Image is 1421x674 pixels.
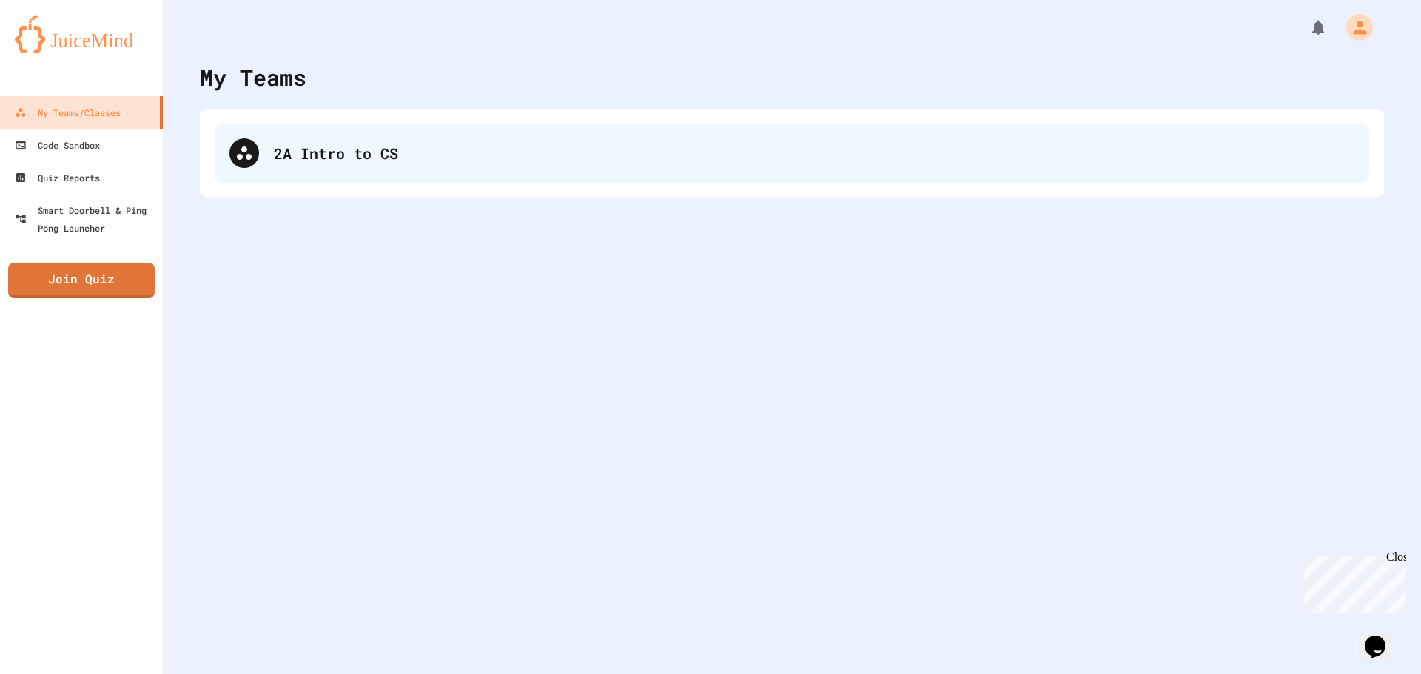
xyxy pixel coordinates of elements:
div: Code Sandbox [15,136,100,154]
div: My Teams [200,61,306,94]
div: Chat with us now!Close [6,6,102,94]
iframe: chat widget [1359,615,1406,659]
div: My Notifications [1282,15,1331,40]
div: 2A Intro to CS [215,124,1369,183]
a: Join Quiz [8,263,155,298]
div: My Account [1331,10,1377,44]
div: 2A Intro to CS [274,142,1354,164]
div: Smart Doorbell & Ping Pong Launcher [15,201,157,237]
iframe: chat widget [1298,550,1406,613]
div: My Teams/Classes [15,104,121,121]
img: logo-orange.svg [15,15,148,53]
div: Quiz Reports [15,169,100,186]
